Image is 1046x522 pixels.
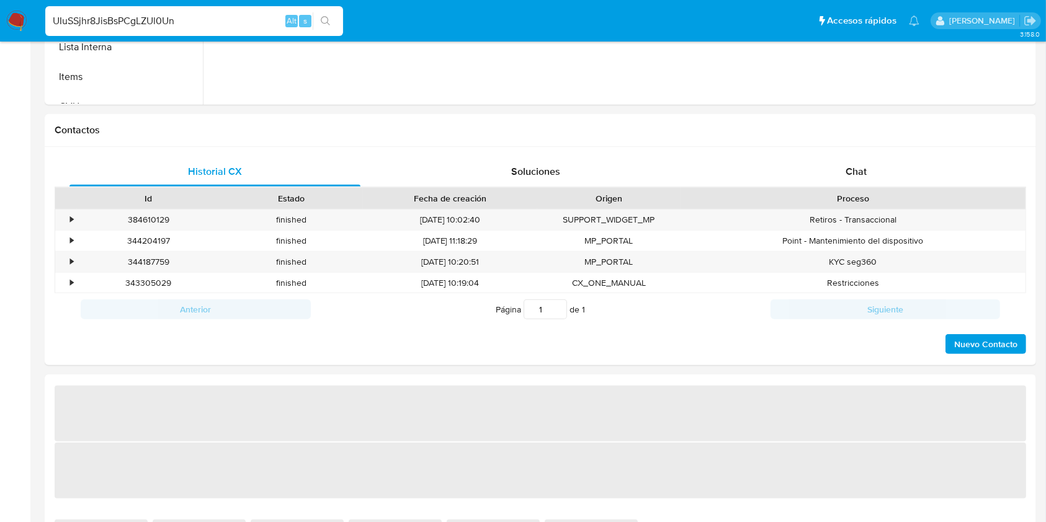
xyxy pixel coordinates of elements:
[55,443,1026,498] span: ‌
[48,32,203,62] button: Lista Interna
[537,231,681,251] div: MP_PORTAL
[771,299,1001,319] button: Siguiente
[681,231,1026,251] div: Point - Mantenimiento del dispositivo
[303,15,307,27] span: s
[55,124,1026,136] h1: Contactos
[945,334,1026,354] button: Nuevo Contacto
[681,210,1026,230] div: Retiros - Transaccional
[363,273,537,293] div: [DATE] 10:19:04
[496,299,585,319] span: Página de
[846,164,867,179] span: Chat
[55,386,1026,441] span: ‌
[287,15,297,27] span: Alt
[86,192,212,205] div: Id
[81,299,311,319] button: Anterior
[48,92,203,122] button: CVU
[70,235,73,247] div: •
[220,273,364,293] div: finished
[77,231,220,251] div: 344204197
[689,192,1017,205] div: Proceso
[537,273,681,293] div: CX_ONE_MANUAL
[313,12,338,30] button: search-icon
[1024,14,1037,27] a: Salir
[77,252,220,272] div: 344187759
[537,210,681,230] div: SUPPORT_WIDGET_MP
[363,210,537,230] div: [DATE] 10:02:40
[681,273,1026,293] div: Restricciones
[220,210,364,230] div: finished
[372,192,529,205] div: Fecha de creación
[48,62,203,92] button: Items
[537,252,681,272] div: MP_PORTAL
[70,214,73,226] div: •
[70,277,73,289] div: •
[582,303,585,316] span: 1
[511,164,560,179] span: Soluciones
[363,252,537,272] div: [DATE] 10:20:51
[77,273,220,293] div: 343305029
[827,14,896,27] span: Accesos rápidos
[681,252,1026,272] div: KYC seg360
[546,192,672,205] div: Origen
[954,335,1017,353] span: Nuevo Contacto
[949,15,1019,27] p: julieta.rodriguez@mercadolibre.com
[77,210,220,230] div: 384610129
[229,192,355,205] div: Estado
[188,164,242,179] span: Historial CX
[70,256,73,268] div: •
[220,252,364,272] div: finished
[45,13,343,29] input: Buscar usuario o caso...
[1020,29,1040,39] span: 3.158.0
[363,231,537,251] div: [DATE] 11:18:29
[220,231,364,251] div: finished
[909,15,919,26] a: Notificaciones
